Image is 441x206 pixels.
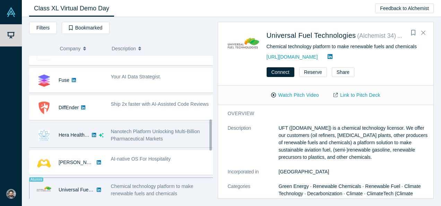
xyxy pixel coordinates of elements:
[228,168,279,183] dt: Incorporated in
[37,128,51,143] img: Hera Health Solutions's Logo
[279,183,421,204] span: Green Energy · Renewable Chemicals · Renewable Fuel · Climate Technology · Decarbonization · Clim...
[59,105,79,110] a: DiffEnder
[29,0,114,17] a: Class XL Virtual Demo Day
[60,41,81,56] span: Company
[37,155,51,170] img: Besty AI's Logo
[375,3,434,13] button: Feedback to Alchemist
[111,183,193,196] span: Chemical technology platform to make renewable fuels and chemicals
[29,177,43,182] span: Alumni
[279,125,429,161] p: UFT ([DOMAIN_NAME]) is a chemical technology licensor. We offer our customers (oil refiners, [MED...
[357,32,396,39] small: ( Alchemist 34 )
[279,168,429,175] dd: [GEOGRAPHIC_DATA]
[397,34,412,38] span: Alumni
[264,89,326,101] button: Watch Pitch Video
[326,89,388,101] a: Link to Pitch Deck
[59,77,69,83] a: Fuse
[112,41,136,56] span: Description
[60,41,105,56] button: Company
[111,74,161,79] span: Your AI Data Strategist.
[112,41,208,56] button: Description
[228,30,259,61] img: Universal Fuel Technologies's Logo
[62,22,110,34] button: Bookmarked
[37,73,51,88] img: Fuse's Logo
[6,189,16,199] img: Rajeev Krishnan's Account
[299,67,327,77] button: Reserve
[59,187,119,192] a: Universal Fuel Technologies
[111,156,171,162] span: AI-native OS For Hospitality
[59,160,104,165] a: [PERSON_NAME] AI
[267,54,318,60] a: [URL][DOMAIN_NAME]
[408,28,418,38] button: Bookmark
[228,125,279,168] dt: Description
[267,32,356,39] a: Universal Fuel Technologies
[37,101,51,115] img: DiffEnder's Logo
[6,7,16,17] img: Alchemist Vault Logo
[228,110,420,117] h3: overview
[59,132,106,138] a: Hera Health Solutions
[99,133,104,138] svg: dsa ai sparkles
[37,183,51,197] img: Universal Fuel Technologies's Logo
[111,101,209,107] span: Ship 2x faster with AI-Assisted Code Reviews
[267,43,424,50] div: Chemical technology platform to make renewable fuels and chemicals
[332,67,354,77] button: Share
[29,22,57,34] button: Filters
[418,27,429,38] button: Close
[267,67,294,77] button: Connect
[111,129,200,141] span: Nanotech Platform Unlocking Multi-Billion Pharmaceutical Markets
